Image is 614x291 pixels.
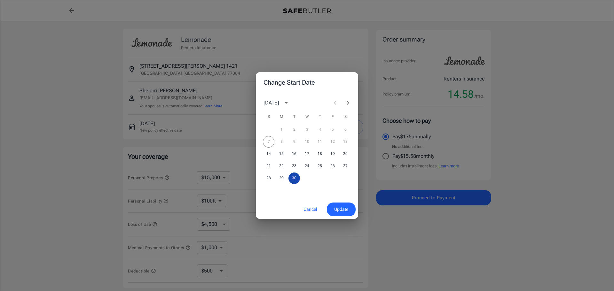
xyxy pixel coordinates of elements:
span: Sunday [263,111,274,123]
button: 25 [314,160,326,172]
button: 19 [327,148,338,160]
button: Update [327,203,356,216]
span: Tuesday [288,111,300,123]
span: Friday [327,111,338,123]
span: Monday [276,111,287,123]
button: 30 [288,172,300,184]
button: 18 [314,148,326,160]
button: 14 [263,148,274,160]
h2: Change Start Date [256,72,358,93]
button: 26 [327,160,338,172]
button: 27 [340,160,351,172]
button: 22 [276,160,287,172]
button: calendar view is open, switch to year view [281,97,292,108]
span: Saturday [340,111,351,123]
span: Wednesday [301,111,313,123]
button: 29 [276,172,287,184]
button: 21 [263,160,274,172]
button: Cancel [296,203,324,216]
button: 28 [263,172,274,184]
button: 15 [276,148,287,160]
span: Thursday [314,111,326,123]
button: 24 [301,160,313,172]
div: [DATE] [264,99,279,107]
button: 17 [301,148,313,160]
button: 16 [288,148,300,160]
button: 20 [340,148,351,160]
button: 23 [288,160,300,172]
span: Update [334,205,348,213]
button: Next month [342,96,354,109]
